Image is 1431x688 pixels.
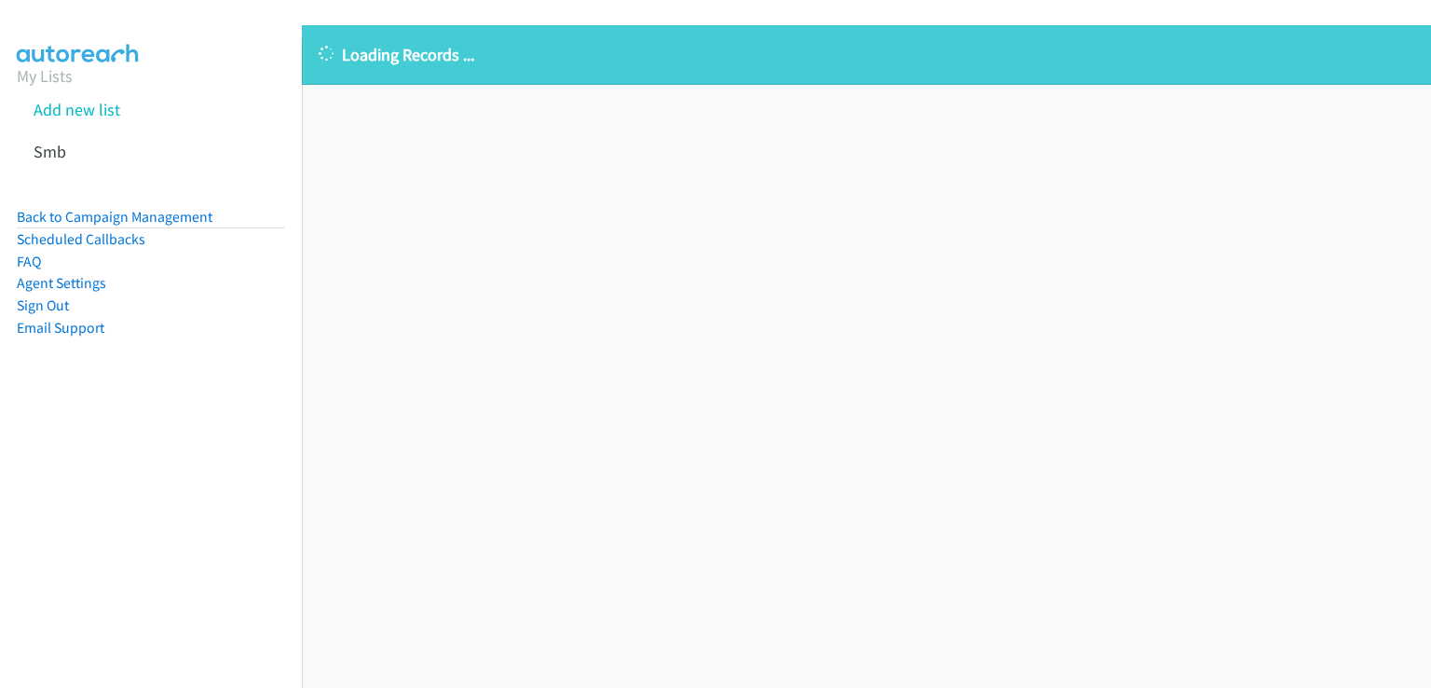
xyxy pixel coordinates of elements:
p: Loading Records ... [319,42,1414,67]
a: Add new list [34,99,120,120]
a: Email Support [17,319,104,337]
a: Agent Settings [17,274,106,292]
a: Smb [34,141,66,162]
a: FAQ [17,253,41,270]
a: Sign Out [17,296,69,314]
a: Scheduled Callbacks [17,230,145,248]
a: Back to Campaign Management [17,208,212,226]
a: My Lists [17,65,73,87]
